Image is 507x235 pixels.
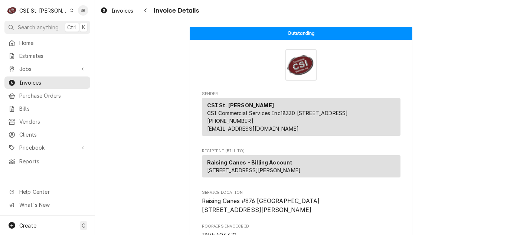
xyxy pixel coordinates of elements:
[4,186,90,198] a: Go to Help Center
[82,23,85,31] span: K
[19,52,86,60] span: Estimates
[67,23,77,31] span: Ctrl
[202,223,400,229] span: Roopairs Invoice ID
[19,157,86,165] span: Reports
[202,190,400,196] span: Service Location
[202,198,320,213] span: Raising Canes #876 [GEOGRAPHIC_DATA] [STREET_ADDRESS][PERSON_NAME]
[78,5,88,16] div: SR
[4,50,90,62] a: Estimates
[4,63,90,75] a: Go to Jobs
[207,118,253,124] a: [PHONE_NUMBER]
[19,65,75,73] span: Jobs
[4,102,90,115] a: Bills
[82,222,85,229] span: C
[19,118,86,125] span: Vendors
[19,144,75,151] span: Pricebook
[207,125,299,132] a: [EMAIL_ADDRESS][DOMAIN_NAME]
[4,199,90,211] a: Go to What's New
[111,7,133,14] span: Invoices
[78,5,88,16] div: Stephani Roth's Avatar
[288,31,315,36] span: Outstanding
[202,155,400,177] div: Recipient (Bill To)
[202,148,400,154] span: Recipient (Bill To)
[4,76,90,89] a: Invoices
[4,89,90,102] a: Purchase Orders
[207,110,348,116] span: CSI Commercial Services Inc18330 [STREET_ADDRESS]
[207,159,293,166] strong: Raising Canes - Billing Account
[19,188,86,196] span: Help Center
[19,222,36,229] span: Create
[19,201,86,209] span: What's New
[19,79,86,87] span: Invoices
[19,39,86,47] span: Home
[285,49,317,81] img: Logo
[140,4,151,16] button: Navigate back
[190,27,412,40] div: Status
[202,98,400,136] div: Sender
[7,5,17,16] div: C
[4,21,90,34] button: Search anythingCtrlK
[4,141,90,154] a: Go to Pricebook
[19,131,86,138] span: Clients
[202,190,400,215] div: Service Location
[97,4,136,17] a: Invoices
[202,91,400,139] div: Invoice Sender
[4,128,90,141] a: Clients
[202,155,400,180] div: Recipient (Bill To)
[202,98,400,139] div: Sender
[202,91,400,97] span: Sender
[202,148,400,181] div: Invoice Recipient
[19,7,68,14] div: CSI St. [PERSON_NAME]
[202,197,400,214] span: Service Location
[19,92,86,99] span: Purchase Orders
[151,6,199,16] span: Invoice Details
[4,115,90,128] a: Vendors
[4,155,90,167] a: Reports
[18,23,59,31] span: Search anything
[207,167,301,173] span: [STREET_ADDRESS][PERSON_NAME]
[7,5,17,16] div: CSI St. Louis's Avatar
[4,37,90,49] a: Home
[207,102,274,108] strong: CSI St. [PERSON_NAME]
[19,105,86,112] span: Bills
